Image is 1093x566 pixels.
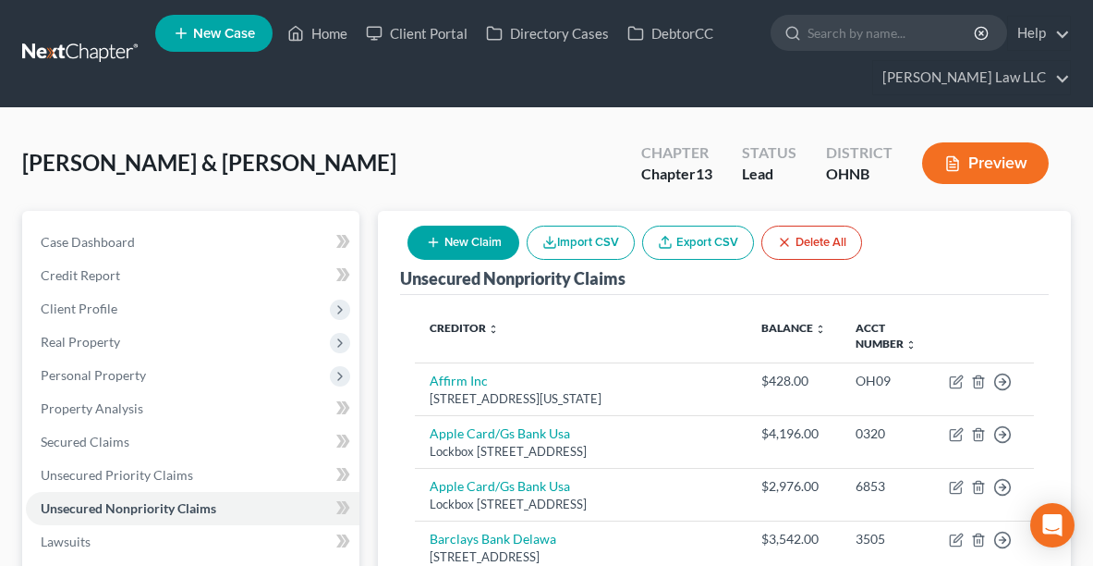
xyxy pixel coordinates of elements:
span: Property Analysis [41,400,143,416]
a: Affirm Inc [430,373,488,388]
div: OH09 [856,372,919,390]
div: Lead [742,164,796,185]
div: Open Intercom Messenger [1030,503,1075,548]
a: Apple Card/Gs Bank Usa [430,425,570,441]
a: Credit Report [26,259,359,292]
div: Chapter [641,142,712,164]
span: Client Profile [41,301,117,316]
div: District [826,142,893,164]
a: Creditor unfold_more [430,321,499,335]
span: Unsecured Priority Claims [41,467,193,483]
div: $2,976.00 [761,477,826,496]
a: Property Analysis [26,392,359,425]
div: $428.00 [761,372,826,390]
i: unfold_more [815,324,826,335]
div: 6853 [856,477,919,496]
input: Search by name... [808,16,977,50]
a: Directory Cases [477,17,618,50]
a: Unsecured Nonpriority Claims [26,492,359,525]
a: Home [278,17,357,50]
div: 0320 [856,424,919,443]
div: OHNB [826,164,893,185]
a: [PERSON_NAME] Law LLC [873,61,1070,94]
span: [PERSON_NAME] & [PERSON_NAME] [22,149,396,176]
div: $4,196.00 [761,424,826,443]
a: Lawsuits [26,525,359,559]
div: $3,542.00 [761,530,826,548]
span: Case Dashboard [41,234,135,250]
a: Export CSV [642,226,754,260]
span: Secured Claims [41,434,129,449]
i: unfold_more [488,324,499,335]
span: Real Property [41,334,120,350]
a: DebtorCC [618,17,723,50]
a: Barclays Bank Delawa [430,531,556,547]
a: Apple Card/Gs Bank Usa [430,478,570,494]
button: Preview [922,142,1049,184]
a: Balance unfold_more [761,321,826,335]
span: Personal Property [41,367,146,383]
a: Secured Claims [26,425,359,459]
span: New Case [193,27,255,41]
a: Unsecured Priority Claims [26,459,359,492]
span: Unsecured Nonpriority Claims [41,500,216,516]
div: Status [742,142,796,164]
div: Lockbox [STREET_ADDRESS] [430,443,732,461]
span: Credit Report [41,267,120,283]
span: 13 [696,165,712,182]
button: Import CSV [527,226,635,260]
button: New Claim [407,226,519,260]
a: Client Portal [357,17,477,50]
a: Acct Number unfold_more [856,321,917,351]
div: [STREET_ADDRESS] [430,548,732,566]
div: 3505 [856,530,919,548]
a: Case Dashboard [26,226,359,259]
i: unfold_more [905,339,917,351]
div: Unsecured Nonpriority Claims [400,267,625,289]
div: Chapter [641,164,712,185]
div: [STREET_ADDRESS][US_STATE] [430,390,732,408]
a: Help [1008,17,1070,50]
button: Delete All [761,226,862,260]
div: Lockbox [STREET_ADDRESS] [430,496,732,513]
span: Lawsuits [41,534,91,549]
